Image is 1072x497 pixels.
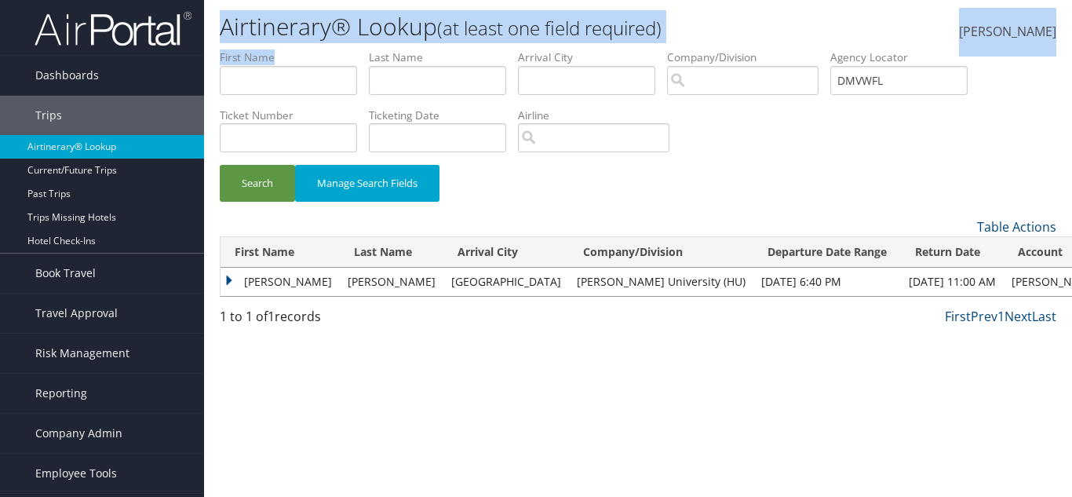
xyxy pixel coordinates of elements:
[369,49,518,65] label: Last Name
[340,237,443,268] th: Last Name: activate to sort column ascending
[220,165,295,202] button: Search
[35,454,117,493] span: Employee Tools
[437,15,662,41] small: (at least one field required)
[340,268,443,296] td: [PERSON_NAME]
[221,268,340,296] td: [PERSON_NAME]
[901,237,1004,268] th: Return Date: activate to sort column ascending
[220,108,369,123] label: Ticket Number
[753,268,901,296] td: [DATE] 6:40 PM
[220,49,369,65] label: First Name
[667,49,830,65] label: Company/Division
[35,254,96,293] span: Book Travel
[977,218,1056,236] a: Table Actions
[518,108,681,123] label: Airline
[971,308,997,325] a: Prev
[221,237,340,268] th: First Name: activate to sort column descending
[1005,308,1032,325] a: Next
[569,268,753,296] td: [PERSON_NAME] University (HU)
[35,294,118,333] span: Travel Approval
[997,308,1005,325] a: 1
[220,10,778,43] h1: Airtinerary® Lookup
[220,307,411,334] div: 1 to 1 of records
[295,165,439,202] button: Manage Search Fields
[901,268,1004,296] td: [DATE] 11:00 AM
[35,334,129,373] span: Risk Management
[35,10,191,47] img: airportal-logo.png
[268,308,275,325] span: 1
[443,268,569,296] td: [GEOGRAPHIC_DATA]
[443,237,569,268] th: Arrival City: activate to sort column ascending
[959,8,1056,57] a: [PERSON_NAME]
[518,49,667,65] label: Arrival City
[753,237,901,268] th: Departure Date Range: activate to sort column ascending
[959,23,1056,40] span: [PERSON_NAME]
[369,108,518,123] label: Ticketing Date
[830,49,979,65] label: Agency Locator
[1032,308,1056,325] a: Last
[945,308,971,325] a: First
[35,56,99,95] span: Dashboards
[35,374,87,413] span: Reporting
[35,414,122,453] span: Company Admin
[35,96,62,135] span: Trips
[569,237,753,268] th: Company/Division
